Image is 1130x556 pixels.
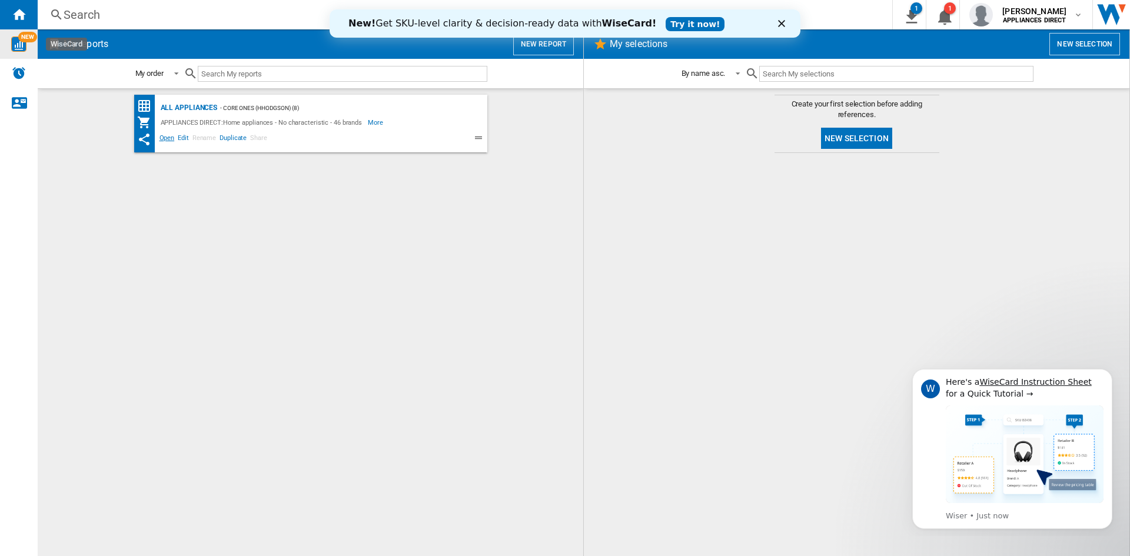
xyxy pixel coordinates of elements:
button: New selection [821,128,892,149]
iframe: Intercom live chat banner [330,9,800,38]
button: New selection [1049,33,1120,55]
span: Open [158,132,177,147]
img: wise-card.svg [11,36,26,52]
div: My Assortment [137,115,158,129]
input: Search My selections [759,66,1033,82]
div: - Core Ones (hhodgson) (8) [217,101,463,115]
span: Rename [191,132,218,147]
iframe: Intercom notifications message [895,358,1130,536]
input: Search My reports [198,66,487,82]
b: APPLIANCES DIRECT [1003,16,1066,24]
img: alerts-logo.svg [12,66,26,80]
h2: My reports [61,33,111,55]
span: Edit [176,132,191,147]
button: New report [513,33,574,55]
span: More [368,115,385,129]
div: Close [448,11,460,18]
span: Share [248,132,269,147]
h2: My selections [607,33,670,55]
div: All Appliances [158,101,218,115]
span: [PERSON_NAME] [1002,5,1066,17]
span: Duplicate [218,132,248,147]
div: By name asc. [682,69,726,78]
img: profile.jpg [969,3,993,26]
div: Search [64,6,862,23]
div: 1 [910,2,922,14]
div: 1 [944,2,956,14]
div: APPLIANCES DIRECT:Home appliances - No characteristic - 46 brands [158,115,368,129]
div: My order [135,69,164,78]
span: NEW [18,32,37,42]
span: Create your first selection before adding references. [775,99,939,120]
div: Price Matrix [137,99,158,114]
ng-md-icon: This report has been shared with you [137,132,151,147]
